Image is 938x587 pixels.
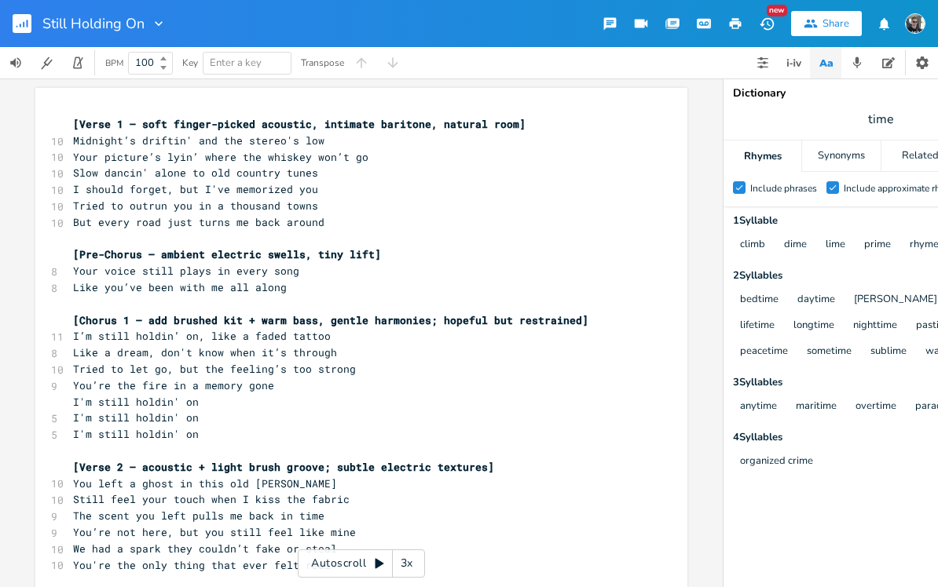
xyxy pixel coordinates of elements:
span: I’m still holdin’ on, like a faded tattoo [73,329,331,343]
span: You're the only thing that ever felt real [73,558,331,572]
button: organized crime [740,455,813,469]
button: maritime [796,400,837,414]
span: Midnight’s driftin' and the stereo's low [73,133,324,148]
div: Transpose [301,58,344,67]
span: Like a dream, don't know when it’s through [73,345,337,359]
span: Enter a key [210,56,262,70]
span: You’re the fire in a memory gone [73,378,274,392]
span: We had a spark they couldn’t fake or steal [73,541,337,556]
div: New [767,5,787,16]
span: Your picture’s lyin’ where the whiskey won’t go [73,150,368,164]
span: Like you’ve been with me all along [73,280,287,294]
span: Slow dancin' alone to old country tunes [73,166,318,180]
span: But every road just turns me back around [73,215,324,229]
span: You’re not here, but you still feel like mine [73,525,356,539]
div: Key [182,58,198,67]
div: Include phrases [750,184,817,193]
button: prime [864,239,891,252]
div: Share [823,16,849,31]
button: climb [740,239,765,252]
span: You left a ghost in this old [PERSON_NAME] [73,476,337,490]
button: dime [784,239,807,252]
span: [Verse 1 – soft finger-picked acoustic, intimate baritone, natural room] [73,117,526,131]
button: peacetime [740,345,788,359]
div: Synonyms [802,140,880,172]
div: Rhymes [724,140,801,172]
button: nighttime [853,319,897,333]
button: lime [826,239,845,252]
button: longtime [793,319,834,333]
span: [Verse 2 – acoustic + light brush groove; subtle electric textures] [73,460,494,474]
span: I'm still holdin' on [73,410,199,425]
div: 3x [393,549,421,578]
span: I'm still holdin' on [73,395,199,409]
img: taylor.leroy.warr [905,13,925,34]
span: [Chorus 1 – add brushed kit + warm bass, gentle harmonies; hopeful but restrained] [73,313,588,327]
button: daytime [797,293,835,307]
button: New [751,9,782,38]
button: anytime [740,400,777,414]
span: time [868,111,894,129]
span: The scent you left pulls me back in time [73,509,324,523]
span: Still feel your touch when I kiss the fabric [73,492,350,506]
button: bedtime [740,293,779,307]
button: Share [791,11,862,36]
span: Tried to let go, but the feeling’s too strong [73,362,356,376]
span: [Pre-Chorus – ambient electric swells, tiny lift] [73,247,381,261]
div: BPM [105,59,123,67]
span: Tried to outrun you in a thousand towns [73,199,318,213]
button: [PERSON_NAME] [854,293,937,307]
div: Autoscroll [298,549,425,578]
button: sublime [870,345,907,359]
button: sometime [807,345,852,359]
span: I'm still holdin' on [73,427,199,441]
span: I should forget, but I've memorized you [73,182,318,196]
button: lifetime [740,319,775,333]
button: overtime [856,400,896,414]
span: Your voice still plays in every song [73,264,299,278]
span: Still Holding On [42,16,145,31]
